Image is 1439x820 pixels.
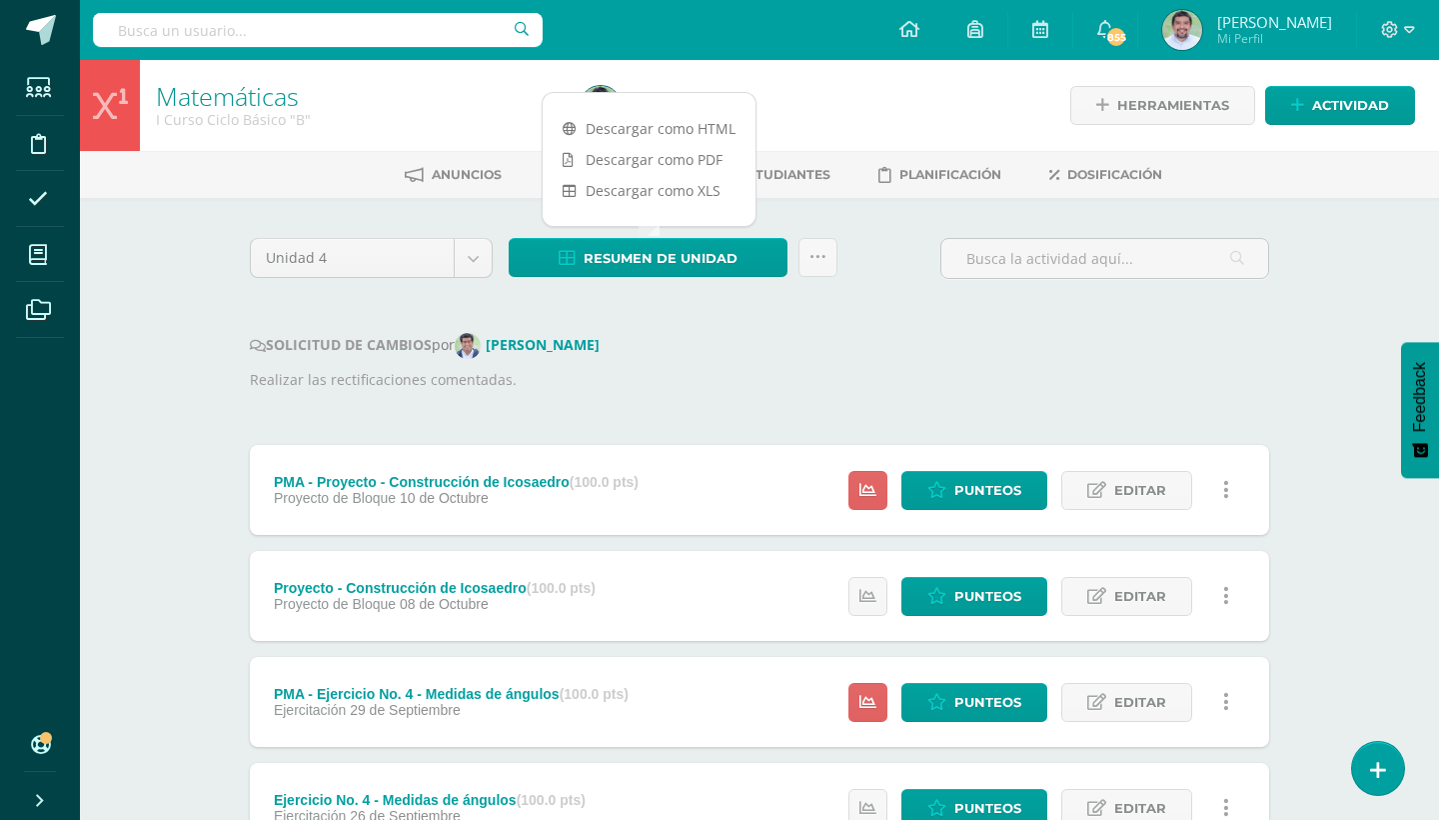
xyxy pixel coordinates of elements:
span: Proyecto de Bloque [274,596,396,612]
span: Punteos [954,578,1021,615]
div: I Curso Ciclo Básico 'B' [156,110,557,129]
a: Descargar como XLS [543,175,755,206]
a: Planificación [878,159,1001,191]
a: [PERSON_NAME] [455,335,608,354]
span: 08 de Octubre [400,596,489,612]
a: Punteos [901,683,1047,722]
span: Ejercitación [274,702,346,718]
span: Editar [1114,472,1166,509]
strong: (100.0 pts) [517,792,586,808]
h1: Matemáticas [156,82,557,110]
strong: SOLICITUD DE CAMBIOS [250,335,432,354]
span: Planificación [899,167,1001,182]
span: Estudiantes [739,167,830,182]
a: Unidad 4 [251,239,492,277]
img: 8512c19bb1a7e343054284e08b85158d.png [1162,10,1202,50]
input: Busca un usuario... [93,13,543,47]
a: Descargar como HTML [543,113,755,144]
span: Anuncios [432,167,502,182]
strong: (100.0 pts) [560,686,629,702]
button: Feedback - Mostrar encuesta [1401,342,1439,478]
span: Resumen de unidad [584,240,737,277]
span: 10 de Octubre [400,490,489,506]
span: 29 de Septiembre [350,702,461,718]
div: PMA - Proyecto - Construcción de Icosaedro [274,474,639,490]
a: Punteos [901,577,1047,616]
div: por [250,333,1269,359]
span: [PERSON_NAME] [1217,12,1332,32]
p: Realizar las rectificaciones comentadas. [250,369,1269,391]
strong: (100.0 pts) [570,474,639,490]
span: Unidad 4 [266,239,439,277]
img: 8512c19bb1a7e343054284e08b85158d.png [581,86,621,126]
img: c05d69b31fbd722242b6e8c907a12cb0.png [455,333,481,359]
span: Punteos [954,684,1021,721]
span: Dosificación [1067,167,1162,182]
span: Feedback [1411,362,1429,432]
div: Ejercicio No. 4 - Medidas de ángulos [274,792,586,808]
a: Herramientas [1070,86,1255,125]
a: Descargar como PDF [543,144,755,175]
input: Busca la actividad aquí... [941,239,1268,278]
a: Matemáticas [156,79,299,113]
span: Proyecto de Bloque [274,490,396,506]
a: Anuncios [405,159,502,191]
strong: (100.0 pts) [527,580,596,596]
span: Editar [1114,578,1166,615]
a: Estudiantes [711,159,830,191]
span: Punteos [954,472,1021,509]
a: Resumen de unidad [509,238,787,277]
div: PMA - Ejercicio No. 4 - Medidas de ángulos [274,686,629,702]
a: Punteos [901,471,1047,510]
a: Actividad [1265,86,1415,125]
span: 855 [1105,26,1127,48]
span: Actividad [1312,87,1389,124]
span: Mi Perfil [1217,30,1332,47]
span: Editar [1114,684,1166,721]
strong: [PERSON_NAME] [486,335,600,354]
span: Herramientas [1117,87,1229,124]
a: Dosificación [1049,159,1162,191]
div: Proyecto - Construcción de Icosaedro [274,580,596,596]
